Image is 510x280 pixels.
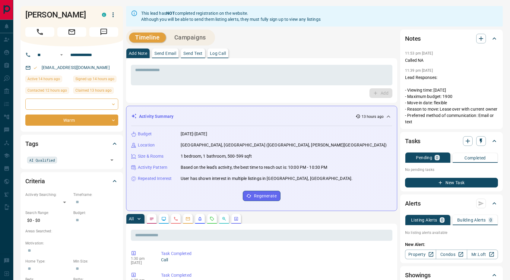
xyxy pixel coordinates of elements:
[405,230,498,235] p: No listing alerts available
[108,156,116,164] button: Open
[405,74,498,125] p: Lead Responses: - Viewing time: [DATE] - Maximum budget: 1900 - Move-in date: flexible - Reason t...
[166,11,175,16] strong: NOT
[89,27,118,37] span: Message
[161,216,166,221] svg: Lead Browsing Activity
[198,216,202,221] svg: Listing Alerts
[27,87,67,93] span: Contacted 12 hours ago
[168,33,212,42] button: Campaigns
[25,115,118,126] div: Warm
[161,250,390,257] p: Task Completed
[181,175,353,182] p: User has shown interest in multiple listings in [GEOGRAPHIC_DATA], [GEOGRAPHIC_DATA].
[138,131,152,137] p: Budget
[25,174,118,188] div: Criteria
[405,178,498,187] button: New Task
[173,216,178,221] svg: Calls
[405,34,421,43] h2: Notes
[405,270,431,280] h2: Showings
[42,65,110,70] a: [EMAIL_ADDRESS][DOMAIN_NAME]
[441,218,443,222] p: 0
[243,191,280,201] button: Regenerate
[467,250,498,259] a: Mr.Loft
[405,241,498,248] p: New Alert:
[405,199,421,208] h2: Alerts
[25,139,38,149] h2: Tags
[183,51,203,55] p: Send Text
[457,218,486,222] p: Building Alerts
[33,66,37,70] svg: Email Valid
[489,218,492,222] p: 0
[161,272,390,278] p: Task Completed
[138,175,172,182] p: Repeated Interest
[405,68,433,73] p: 11:39 pm [DATE]
[73,87,118,96] div: Fri Aug 15 2025
[411,218,437,222] p: Listing Alerts
[75,87,112,93] span: Claimed 13 hours ago
[25,241,118,246] p: Motivation:
[25,87,70,96] div: Sat Aug 16 2025
[25,176,45,186] h2: Criteria
[25,216,70,225] p: $0 - $0
[405,165,498,174] p: No pending tasks
[181,131,207,137] p: [DATE]-[DATE]
[149,216,154,221] svg: Notes
[154,51,176,55] p: Send Email
[131,256,152,261] p: 1:30 pm
[75,76,114,82] span: Signed up 14 hours ago
[131,261,152,265] p: [DATE]
[138,164,167,171] p: Activity Pattern
[210,216,214,221] svg: Requests
[25,76,70,84] div: Fri Aug 15 2025
[27,76,60,82] span: Active 14 hours ago
[181,164,328,171] p: Based on the lead's activity, the best time to reach out is: 10:00 PM - 10:30 PM
[129,51,147,55] p: Add Note
[181,153,252,159] p: 1 bedroom, 1 bathroom, 500-599 sqft
[58,51,65,58] button: Open
[138,142,155,148] p: Location
[25,137,118,151] div: Tags
[405,51,433,55] p: 11:53 pm [DATE]
[405,250,436,259] a: Property
[131,111,392,122] div: Activity Summary13 hours ago
[161,257,390,263] p: Call
[405,57,498,64] p: Called NA
[25,259,70,264] p: Home Type:
[129,33,166,42] button: Timeline
[141,8,321,25] div: This lead has completed registration on the website. Although you will be able to send them listi...
[405,31,498,46] div: Notes
[73,210,118,216] p: Budget:
[25,192,70,197] p: Actively Searching:
[405,196,498,211] div: Alerts
[181,142,387,148] p: [GEOGRAPHIC_DATA], [GEOGRAPHIC_DATA] ([GEOGRAPHIC_DATA], [PERSON_NAME][GEOGRAPHIC_DATA])
[416,156,432,160] p: Pending
[139,113,173,120] p: Activity Summary
[464,156,486,160] p: Completed
[210,51,226,55] p: Log Call
[25,27,54,37] span: Call
[25,210,70,216] p: Search Range:
[25,228,118,234] p: Areas Searched:
[102,13,106,17] div: condos.ca
[234,216,239,221] svg: Agent Actions
[138,153,164,159] p: Size & Rooms
[73,192,118,197] p: Timeframe:
[57,27,86,37] span: Email
[405,136,420,146] h2: Tasks
[73,259,118,264] p: Min Size:
[25,10,93,20] h1: [PERSON_NAME]
[222,216,226,221] svg: Opportunities
[436,250,467,259] a: Condos
[436,156,438,160] p: 0
[185,216,190,221] svg: Emails
[73,76,118,84] div: Fri Aug 15 2025
[29,157,55,163] span: AI Qualified
[405,134,498,148] div: Tasks
[362,114,384,119] p: 13 hours ago
[129,217,134,221] p: All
